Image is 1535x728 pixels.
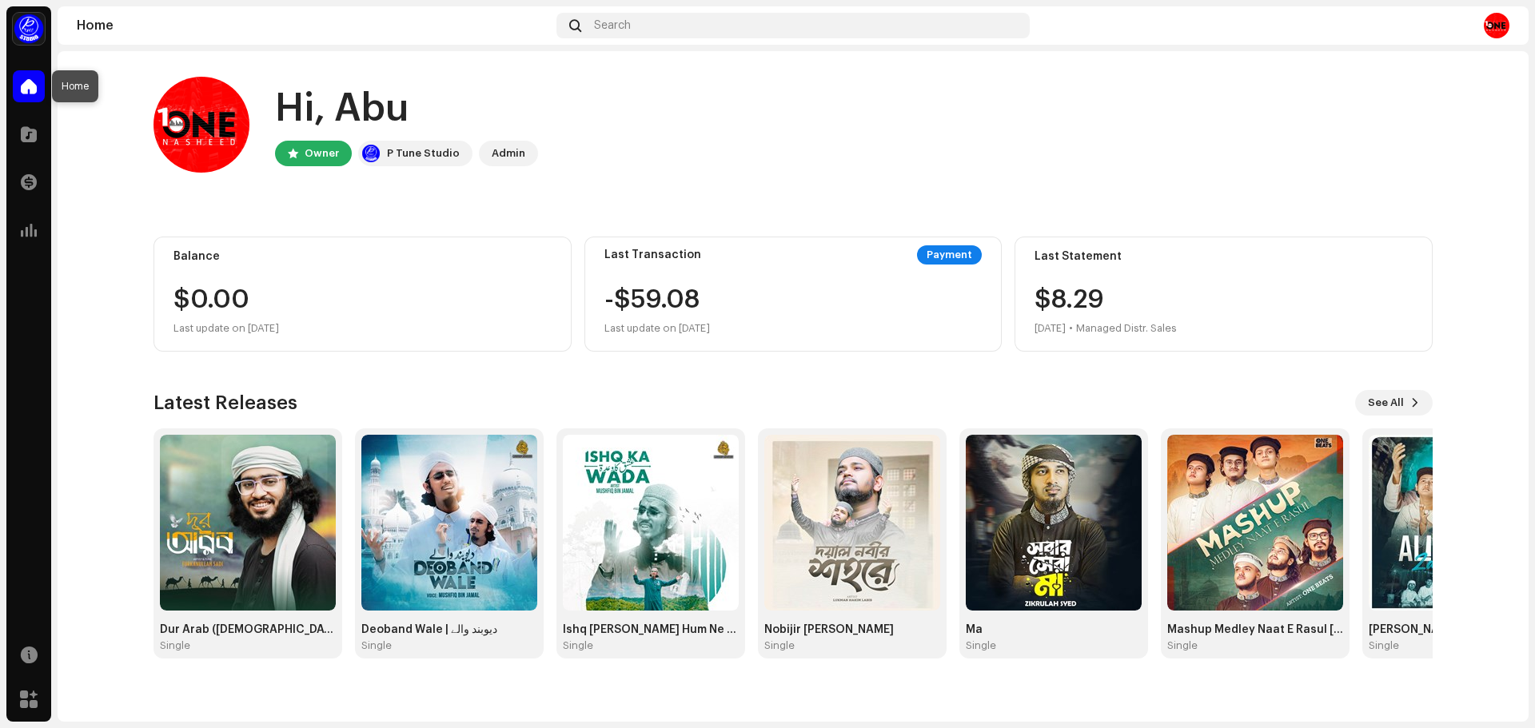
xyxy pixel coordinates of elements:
[966,435,1142,611] img: 6ca6feba-836e-4c9f-80d9-a1c76deb5d90
[966,639,996,652] div: Single
[563,639,593,652] div: Single
[764,435,940,611] img: b78da190-b98f-4926-8532-46318a7f29cc
[361,639,392,652] div: Single
[160,639,190,652] div: Single
[153,77,249,173] img: 9cd58011-603f-4104-9648-0e50de4d9c0c
[1069,319,1073,338] div: •
[1368,387,1404,419] span: See All
[361,623,537,636] div: Deoband Wale | دیوبند والے
[563,435,739,611] img: de6754c3-5845-4488-8127-45f8f5972b89
[275,83,538,134] div: Hi, Abu
[305,144,339,163] div: Owner
[1484,13,1509,38] img: 9cd58011-603f-4104-9648-0e50de4d9c0c
[1167,435,1343,611] img: 63b3a238-7e3b-4993-b17f-8a2d6c247e21
[387,144,460,163] div: P Tune Studio
[1035,319,1066,338] div: [DATE]
[492,144,525,163] div: Admin
[563,623,739,636] div: Ishq [PERSON_NAME] Hum Ne Pura Ay Rab e [PERSON_NAME] Kia
[1015,237,1433,352] re-o-card-value: Last Statement
[153,237,572,352] re-o-card-value: Balance
[361,144,381,163] img: a1dd4b00-069a-4dd5-89ed-38fbdf7e908f
[173,250,552,263] div: Balance
[1369,639,1399,652] div: Single
[966,623,1142,636] div: Ma
[1355,390,1433,416] button: See All
[160,623,336,636] div: Dur Arab ([DEMOGRAPHIC_DATA])
[1035,250,1413,263] div: Last Statement
[77,19,550,32] div: Home
[1167,639,1198,652] div: Single
[917,245,982,265] div: Payment
[604,249,701,261] div: Last Transaction
[361,435,537,611] img: c0041143-7da8-4fcd-ab50-dbaa1f15e12f
[1076,319,1177,338] div: Managed Distr. Sales
[160,435,336,611] img: bbb393c2-b2ea-4e62-9ec1-eb550451c45d
[594,19,631,32] span: Search
[1167,623,1343,636] div: Mashup Medley Naat E Rasul [Special Duff]
[764,639,795,652] div: Single
[764,623,940,636] div: Nobijir [PERSON_NAME]
[153,390,297,416] h3: Latest Releases
[173,319,552,338] div: Last update on [DATE]
[604,319,710,338] div: Last update on [DATE]
[13,13,45,45] img: a1dd4b00-069a-4dd5-89ed-38fbdf7e908f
